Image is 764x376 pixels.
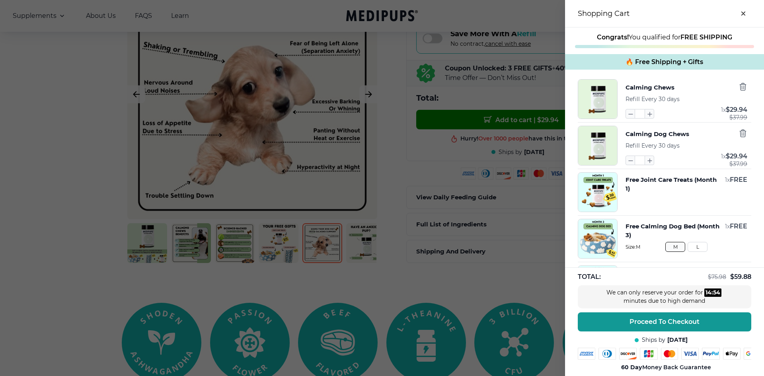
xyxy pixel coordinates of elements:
span: $ 29.94 [726,152,747,160]
button: Free Calming Dog Bed (Month 3) [626,222,721,240]
img: apple [723,348,741,360]
span: $ 75.98 [708,273,726,281]
img: diners-club [598,348,616,360]
span: Ships by [642,336,665,344]
img: Free Calming Dog Blanket (Month 6) [578,266,617,305]
span: You qualified for [597,33,732,41]
span: $ 59.88 [730,273,751,281]
span: 1 x [721,106,726,113]
div: We can only reserve your order for minutes due to high demand [605,288,724,305]
img: amex [578,348,595,360]
button: Calming Chews [626,82,674,93]
button: L [688,242,707,252]
strong: 60 Day [622,364,642,371]
img: discover [619,348,637,360]
span: Proceed To Checkout [630,318,700,326]
span: 1 x [725,223,730,230]
span: FREE [730,176,747,183]
button: M [665,242,685,252]
span: Refill Every 30 days [626,95,680,103]
span: $ 37.99 [729,114,747,121]
strong: Congrats! [597,33,629,41]
img: Calming Chews [578,80,617,119]
button: Calming Dog Chews [626,129,689,139]
span: TOTAL: [578,273,601,281]
button: Free Joint Care Treats (Month 1) [626,175,721,193]
img: google [744,348,762,360]
div: 54 [713,288,720,297]
img: mastercard [661,348,678,360]
button: close-cart [735,6,751,21]
button: Proceed To Checkout [578,312,751,331]
span: Size: M [626,244,747,250]
img: Calming Dog Chews [578,126,617,165]
span: 1 x [721,153,726,160]
img: jcb [640,348,658,360]
span: Refill Every 30 days [626,142,680,149]
img: visa [681,348,699,360]
img: Free Joint Care Treats (Month 1) [578,173,617,212]
h3: Shopping Cart [578,9,630,18]
img: Free Calming Dog Bed (Month 3) [578,219,617,258]
span: [DATE] [667,336,688,344]
span: FREE [730,222,747,230]
strong: FREE SHIPPING [680,33,732,41]
div: 14 [706,288,711,297]
span: Money Back Guarantee [622,364,711,371]
span: $ 37.99 [729,161,747,167]
span: $ 29.94 [726,106,747,113]
span: 1 x [725,176,730,183]
span: 🔥 Free Shipping + Gifts [626,58,704,66]
div: : [704,288,721,297]
img: paypal [702,348,720,360]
